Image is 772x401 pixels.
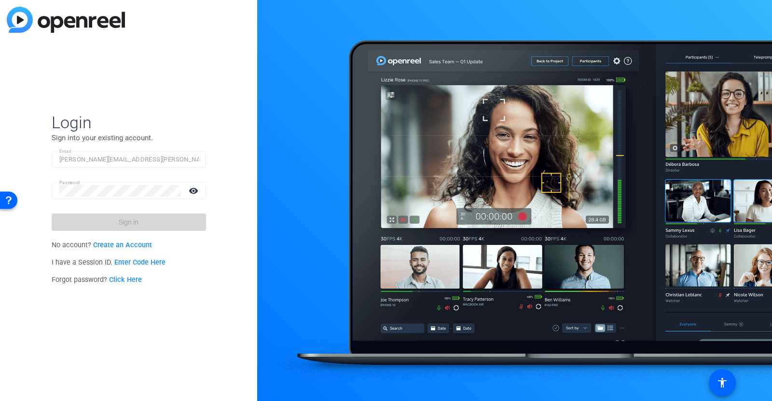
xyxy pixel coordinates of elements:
span: No account? [52,241,152,249]
a: Click Here [109,276,142,284]
mat-icon: accessibility [717,377,728,388]
mat-icon: visibility [183,184,206,198]
img: blue-gradient.svg [7,7,125,33]
mat-label: Password [59,180,80,185]
a: Create an Account [93,241,152,249]
span: Forgot password? [52,276,142,284]
span: Login [52,112,206,133]
mat-label: Email [59,148,71,154]
p: Sign into your existing account. [52,133,206,143]
a: Enter Code Here [114,258,165,267]
input: Enter Email Address [59,154,198,165]
span: I have a Session ID. [52,258,166,267]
